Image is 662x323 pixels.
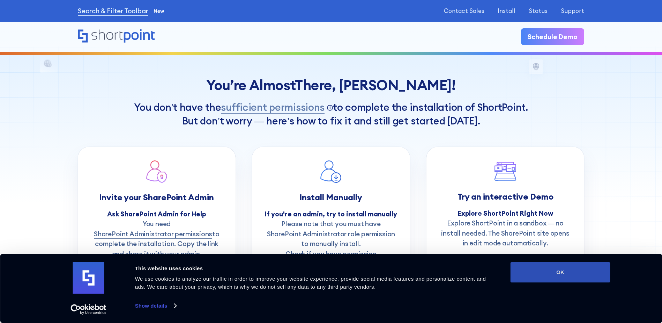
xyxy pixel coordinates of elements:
[78,100,584,127] h1: You don’t have the to complete the installation of ShortPoint. But don’t worry — here’s how to fi...
[107,210,206,218] strong: Ask SharePoint Admin for Help
[285,249,377,259] a: Check if you have permission
[444,7,484,14] a: Contact Sales
[135,276,486,290] span: We use cookies to analyze our traffic in order to improve your website experience, provide social...
[73,262,104,294] img: logo
[135,264,495,273] div: This website uses cookies
[458,191,553,202] strong: Try an interactive Demo
[299,192,362,202] strong: Install Manually
[265,219,397,259] p: Please note that you must have SharePoint Administrator role permission to manually install.
[498,7,515,14] a: Install
[135,301,176,311] a: Show details
[78,6,148,16] a: Search & Filter Toolbar
[265,210,397,218] strong: If you're an admin, try to install manually
[528,32,578,42] div: Schedule Demo
[536,242,662,323] iframe: Chat Widget
[90,219,223,259] p: You need to complete the installation. Copy the link and share it with your admin.
[561,7,584,14] a: Support
[295,76,452,94] span: There, [PERSON_NAME]
[78,77,584,94] div: You’re Almost !
[99,192,214,202] strong: Invite your SharePoint Admin
[78,29,155,44] a: Home
[221,100,325,115] span: sufficient permissions
[58,304,119,315] a: Usercentrics Cookiebot - opens in a new window
[511,262,610,282] button: OK
[94,229,212,239] a: SharePoint Administrator permissions
[521,28,584,45] a: Schedule Demo
[458,209,553,217] strong: Explore ShortPoint Right Now
[529,7,548,14] a: Status
[439,218,572,248] p: Explore ShortPoint in a sandbox — no install needed. The SharePoint site opens in edit mode autom...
